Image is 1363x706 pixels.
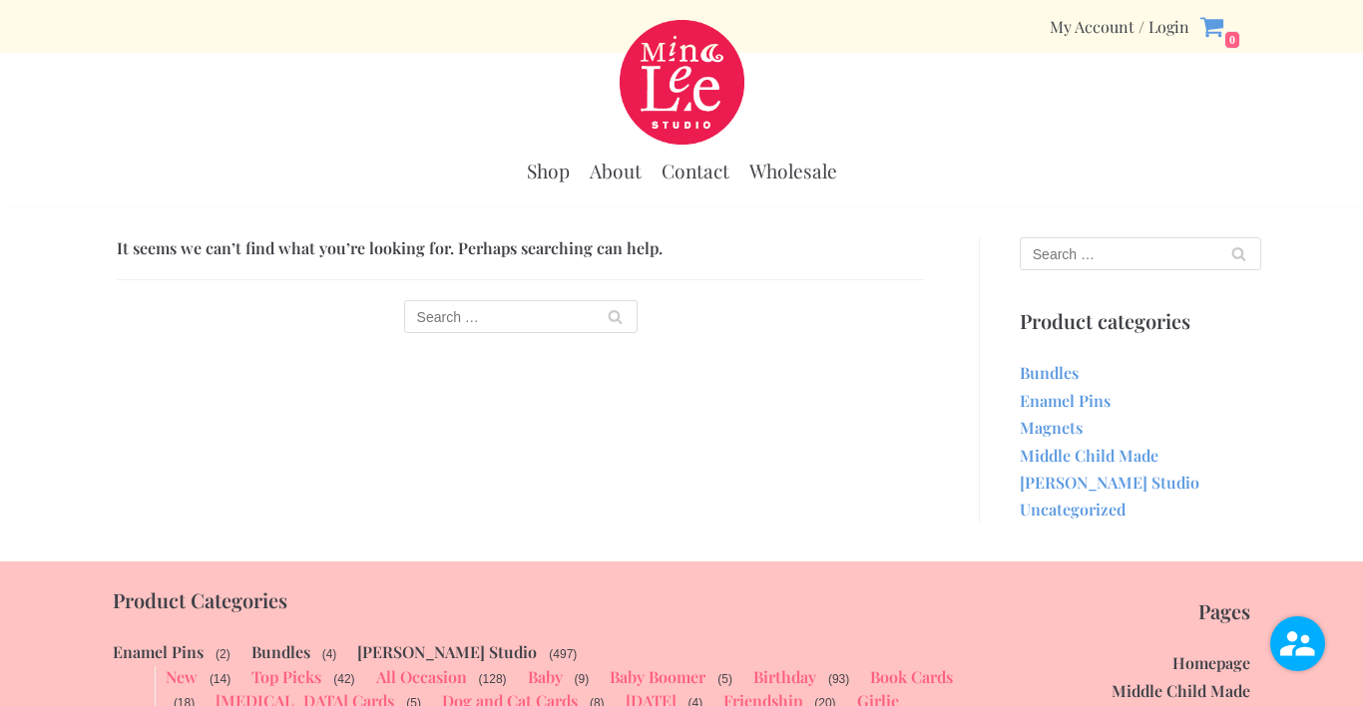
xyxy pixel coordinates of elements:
[1112,680,1250,701] a: Middle Child Made
[477,670,509,688] span: (128)
[331,670,356,688] span: (42)
[753,666,816,687] a: Birthday
[1000,600,1251,622] p: Pages
[1020,362,1079,383] a: Bundles
[1199,14,1240,39] a: 0
[117,237,923,259] p: It seems we can’t find what you’re looking for. Perhaps searching can help.
[1020,390,1111,411] a: Enamel Pins
[573,670,592,688] span: (9)
[870,666,953,687] a: Book Cards
[662,159,729,183] a: Contact
[1020,499,1126,520] a: Uncategorized
[1020,417,1083,438] a: Magnets
[1224,31,1240,49] span: 0
[166,666,198,687] a: New
[593,300,638,333] input: Search
[826,670,851,688] span: (93)
[1050,16,1189,37] a: My Account / Login
[749,159,837,183] a: Wholesale
[214,645,232,663] span: (2)
[113,641,204,662] a: Enamel Pins
[590,159,642,183] a: About
[1020,445,1158,466] a: Middle Child Made
[1216,237,1261,270] input: Search
[1050,16,1189,37] div: Secondary Menu
[527,149,837,193] div: Primary Menu
[1020,310,1261,332] p: Product categories
[208,670,232,688] span: (14)
[251,666,321,687] a: Top Picks
[610,666,705,687] a: Baby Boomer
[527,159,570,183] a: Shop
[715,670,734,688] span: (5)
[357,641,537,662] a: [PERSON_NAME] Studio
[1020,472,1199,493] a: [PERSON_NAME] Studio
[320,645,339,663] span: (4)
[113,589,959,611] p: Product Categories
[528,666,563,687] a: Baby
[376,666,467,687] a: All Occasion
[547,645,579,663] span: (497)
[1172,652,1250,673] a: Homepage
[1270,616,1325,671] img: user.png
[620,20,744,145] a: Mina Lee Studio
[251,641,310,662] a: Bundles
